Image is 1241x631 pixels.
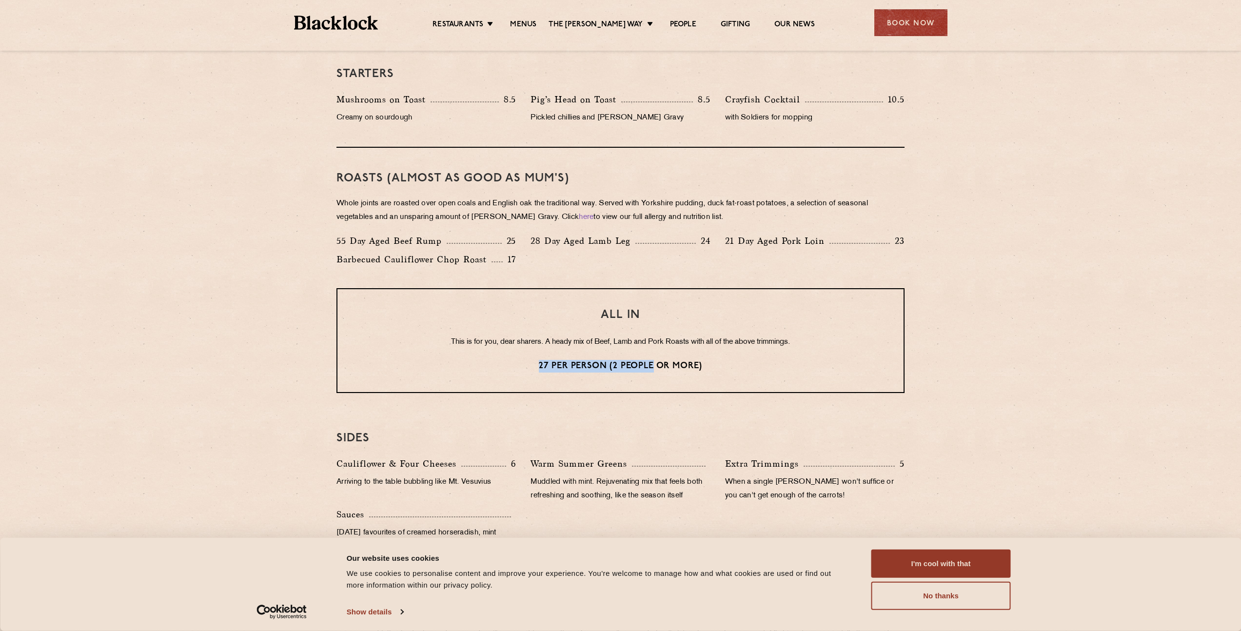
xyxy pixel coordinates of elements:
a: Show details [347,605,403,619]
a: Restaurants [433,20,483,31]
h3: ALL IN [357,309,884,321]
button: I'm cool with that [871,550,1011,578]
p: When a single [PERSON_NAME] won't suffice or you can't get enough of the carrots! [725,475,905,503]
p: 6 [506,457,516,470]
button: No thanks [871,582,1011,610]
h3: Starters [336,68,905,80]
p: Muddled with mint. Rejuvenating mix that feels both refreshing and soothing, like the season itself [531,475,710,503]
p: 55 Day Aged Beef Rump [336,234,447,248]
p: This is for you, dear sharers. A heady mix of Beef, Lamb and Pork Roasts with all of the above tr... [357,336,884,349]
div: Our website uses cookies [347,552,849,564]
a: here [579,214,593,221]
h3: SIDES [336,432,905,445]
p: 5 [895,457,905,470]
p: Arriving to the table bubbling like Mt. Vesuvius [336,475,516,489]
p: 27 per person (2 people or more) [357,360,884,373]
p: 8.5 [499,93,516,106]
a: Gifting [721,20,750,31]
p: 25 [502,235,516,247]
a: Usercentrics Cookiebot - opens in a new window [239,605,324,619]
p: Extra Trimmings [725,457,804,471]
p: Pickled chillies and [PERSON_NAME] Gravy [531,111,710,125]
div: We use cookies to personalise content and improve your experience. You're welcome to manage how a... [347,568,849,591]
p: Warm Summer Greens [531,457,632,471]
p: 10.5 [883,93,905,106]
p: Pig’s Head on Toast [531,93,621,106]
p: [DATE] favourites of creamed horseradish, mint sauce and apple ketchup - served with each roast. [336,526,516,553]
p: Creamy on sourdough [336,111,516,125]
p: Barbecued Cauliflower Chop Roast [336,253,492,266]
p: 8.5 [693,93,710,106]
p: 28 Day Aged Lamb Leg [531,234,635,248]
a: Our News [774,20,815,31]
p: with Soldiers for mopping [725,111,905,125]
div: Book Now [874,9,947,36]
img: BL_Textured_Logo-footer-cropped.svg [294,16,378,30]
a: People [670,20,696,31]
a: The [PERSON_NAME] Way [549,20,643,31]
p: Crayfish Cocktail [725,93,805,106]
p: Cauliflower & Four Cheeses [336,457,461,471]
p: 24 [696,235,710,247]
p: Mushrooms on Toast [336,93,431,106]
a: Menus [510,20,536,31]
h3: Roasts (Almost as good as Mum's) [336,172,905,185]
p: 23 [890,235,905,247]
p: 21 Day Aged Pork Loin [725,234,829,248]
p: Sauces [336,508,369,521]
p: Whole joints are roasted over open coals and English oak the traditional way. Served with Yorkshi... [336,197,905,224]
p: 17 [503,253,516,266]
